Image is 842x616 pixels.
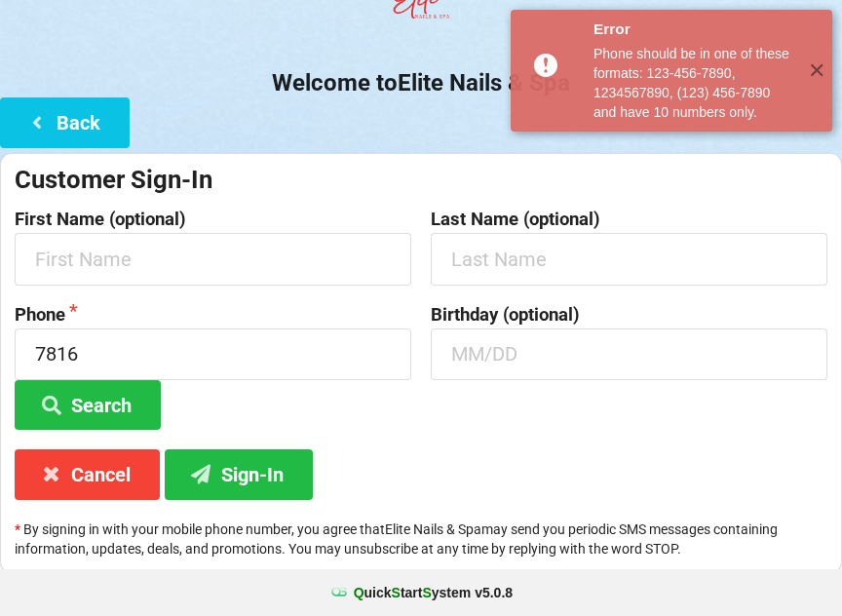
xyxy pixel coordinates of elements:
div: Customer Sign-In [15,164,827,196]
button: Search [15,380,161,430]
label: Phone [15,305,411,325]
p: By signing in with your mobile phone number, you agree that Elite Nails & Spa may send you period... [15,520,827,558]
img: favicon.ico [329,583,349,602]
button: Cancel [15,449,160,499]
div: Phone should be in one of these formats: 123-456-7890, 1234567890, (123) 456-7890 and have 10 num... [593,44,793,122]
div: Error [593,19,793,39]
input: 1234567890 [15,328,411,380]
button: Sign-In [165,449,313,499]
span: S [392,585,401,600]
input: Last Name [431,233,827,285]
label: First Name (optional) [15,210,411,229]
label: Birthday (optional) [431,305,827,325]
b: uick tart ystem v 5.0.8 [354,583,513,602]
span: Q [354,585,364,600]
span: S [422,585,431,600]
label: Last Name (optional) [431,210,827,229]
input: First Name [15,233,411,285]
input: MM/DD [431,328,827,380]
